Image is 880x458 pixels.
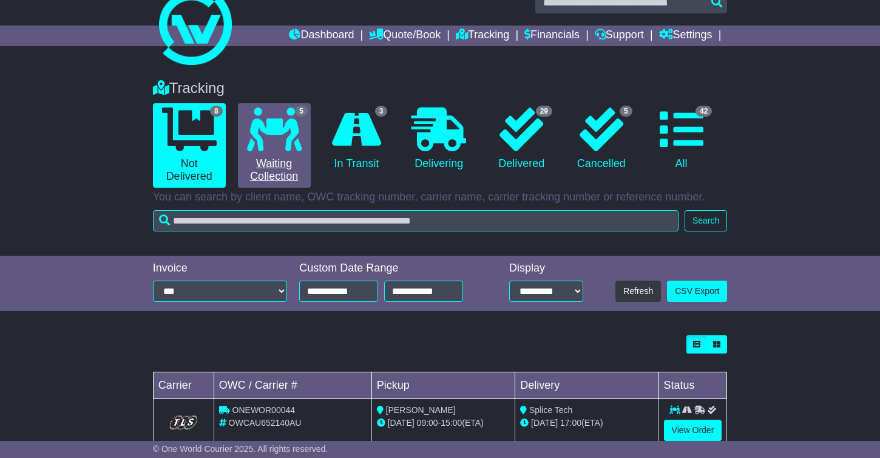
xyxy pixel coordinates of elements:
[153,444,328,454] span: © One World Courier 2025. All rights reserved.
[375,106,388,117] span: 3
[595,26,644,46] a: Support
[153,372,214,399] td: Carrier
[664,420,722,441] a: View Order
[524,26,580,46] a: Financials
[536,106,552,117] span: 29
[560,418,581,428] span: 17:00
[441,418,462,428] span: 15:00
[515,372,658,399] td: Delivery
[214,372,371,399] td: OWC / Carrier #
[520,417,653,429] div: (ETA)
[386,405,456,415] span: [PERSON_NAME]
[402,103,475,175] a: Delivering
[299,262,482,275] div: Custom Date Range
[147,80,734,97] div: Tracking
[659,26,712,46] a: Settings
[696,106,712,117] span: 42
[417,418,438,428] span: 09:00
[615,281,661,302] button: Refresh
[153,103,226,188] a: 8 Not Delivered
[658,372,727,399] td: Status
[153,191,728,204] p: You can search by client name, OWC tracking number, carrier name, carrier tracking number or refe...
[388,418,415,428] span: [DATE]
[667,281,727,302] a: CSV Export
[323,103,391,175] a: 3 In Transit
[531,418,558,428] span: [DATE]
[456,26,509,46] a: Tracking
[153,262,288,275] div: Invoice
[369,26,441,46] a: Quote/Book
[371,372,515,399] td: Pickup
[685,210,727,231] button: Search
[487,103,555,175] a: 29 Delivered
[238,103,311,188] a: 5 Waiting Collection
[289,26,354,46] a: Dashboard
[620,106,632,117] span: 5
[377,417,510,429] div: - (ETA)
[295,106,308,117] span: 5
[210,106,223,117] span: 8
[567,103,635,175] a: 5 Cancelled
[509,262,583,275] div: Display
[232,405,295,415] span: ONEWOR00044
[161,413,206,432] img: GetCarrierServiceLogo
[229,418,302,428] span: OWCAU652140AU
[648,103,716,175] a: 42 All
[529,405,572,415] span: Splice Tech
